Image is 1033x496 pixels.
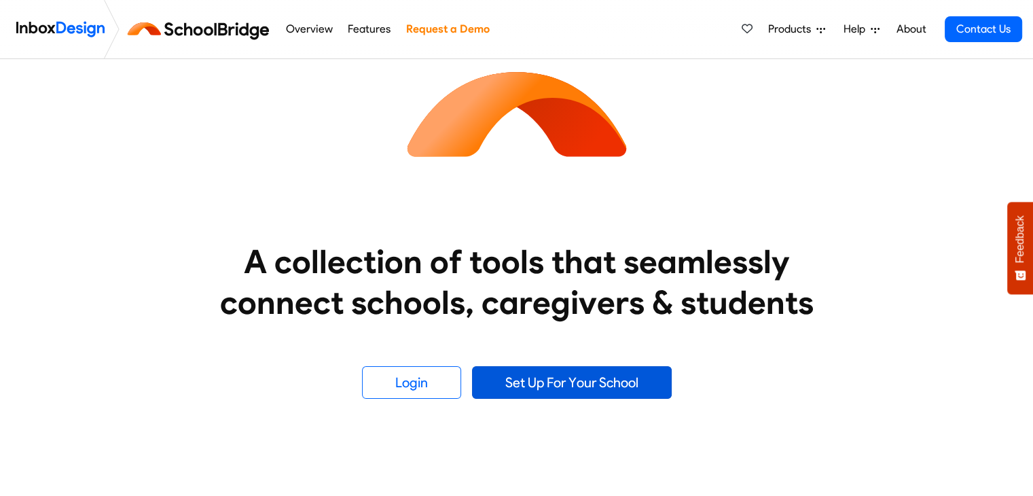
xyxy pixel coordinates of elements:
[844,21,871,37] span: Help
[344,16,395,43] a: Features
[362,366,461,399] a: Login
[125,13,278,46] img: schoolbridge logo
[768,21,816,37] span: Products
[282,16,336,43] a: Overview
[838,16,885,43] a: Help
[763,16,831,43] a: Products
[892,16,930,43] a: About
[1007,202,1033,294] button: Feedback - Show survey
[1014,215,1026,263] span: Feedback
[194,241,839,323] heading: A collection of tools that seamlessly connect schools, caregivers & students
[402,16,493,43] a: Request a Demo
[472,366,672,399] a: Set Up For Your School
[945,16,1022,42] a: Contact Us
